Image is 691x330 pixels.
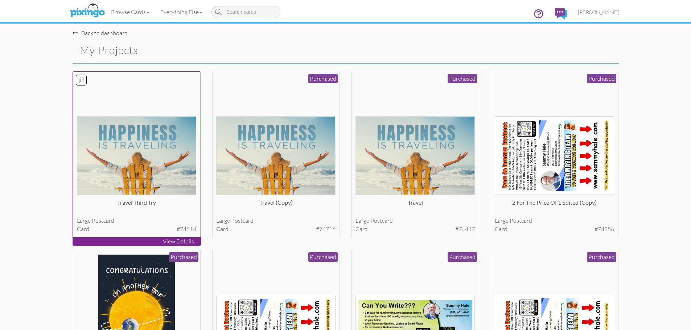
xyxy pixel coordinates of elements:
[510,217,532,224] span: postcard
[455,225,475,233] span: #74417
[231,217,254,224] span: postcard
[216,199,336,213] div: Travel (copy)
[355,199,475,213] div: Travel
[555,8,567,19] img: comments.svg
[92,217,114,224] span: postcard
[587,252,616,262] div: Purchased
[587,74,616,84] div: Purchased
[169,252,198,262] div: Purchased
[68,2,107,20] img: pixingo logo
[80,45,333,56] h2: My Projects
[308,252,338,262] div: Purchased
[216,225,336,233] div: card
[355,217,369,224] span: large
[216,116,336,195] img: 135203-1-1756590931203-797e109c77a76716-qa.jpg
[77,116,196,195] img: 135309-1-1756856345544-1757ea6ca2378164-qa.jpg
[495,116,614,195] img: 134310-1-1754032600956-3137f927de867156-qa.jpg
[355,116,475,195] img: 134496-1-1755628763923-be200074b8770390-qa.jpg
[572,3,624,21] a: [PERSON_NAME]
[177,225,196,233] span: #74814
[77,225,196,233] div: card
[495,199,614,213] div: 2 for the price of 1 Edited (copy)
[106,3,155,21] a: Browse Cards
[355,225,475,233] div: card
[495,225,614,233] div: card
[77,199,196,213] div: Travel third try
[211,6,280,18] input: Search cards
[370,217,393,224] span: postcard
[216,217,230,224] span: large
[73,29,128,37] a: Back to dashboard
[316,225,336,233] span: #74716
[578,9,619,15] span: [PERSON_NAME]
[308,74,338,84] div: Purchased
[73,237,201,246] p: View Details
[448,252,477,262] div: Purchased
[155,3,208,21] a: Everything Else
[595,225,614,233] span: #74356
[495,217,509,224] span: large
[77,217,91,224] span: large
[448,74,477,84] div: Purchased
